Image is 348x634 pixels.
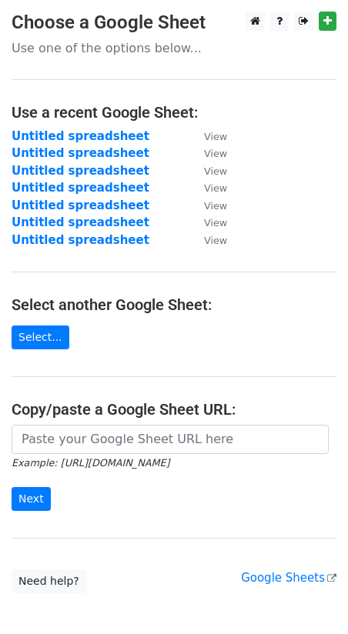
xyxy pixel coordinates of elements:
small: View [204,182,227,194]
small: Example: [URL][DOMAIN_NAME] [12,457,169,469]
a: Google Sheets [241,571,336,585]
a: View [189,129,227,143]
h3: Choose a Google Sheet [12,12,336,34]
iframe: Chat Widget [271,560,348,634]
small: View [204,217,227,229]
h4: Select another Google Sheet: [12,295,336,314]
small: View [204,131,227,142]
a: Need help? [12,569,86,593]
h4: Use a recent Google Sheet: [12,103,336,122]
a: View [189,215,227,229]
a: Untitled spreadsheet [12,215,149,229]
a: Untitled spreadsheet [12,164,149,178]
a: Untitled spreadsheet [12,129,149,143]
a: View [189,199,227,212]
a: Untitled spreadsheet [12,181,149,195]
a: View [189,164,227,178]
input: Paste your Google Sheet URL here [12,425,329,454]
a: View [189,181,227,195]
small: View [204,200,227,212]
a: Untitled spreadsheet [12,233,149,247]
a: Untitled spreadsheet [12,199,149,212]
input: Next [12,487,51,511]
small: View [204,235,227,246]
small: View [204,148,227,159]
a: Select... [12,325,69,349]
a: Untitled spreadsheet [12,146,149,160]
h4: Copy/paste a Google Sheet URL: [12,400,336,419]
a: View [189,233,227,247]
small: View [204,165,227,177]
p: Use one of the options below... [12,40,336,56]
a: View [189,146,227,160]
